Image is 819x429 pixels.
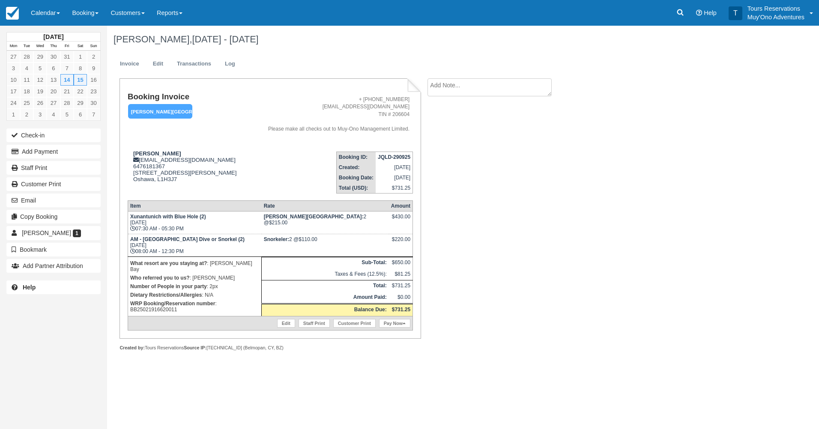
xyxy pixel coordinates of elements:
a: 15 [74,74,87,86]
a: 11 [20,74,33,86]
span: 1 [73,229,81,237]
a: Staff Print [6,161,101,175]
strong: [DATE] [43,33,63,40]
a: 2 [87,51,100,63]
a: Help [6,280,101,294]
em: [PERSON_NAME][GEOGRAPHIC_DATA] [128,104,192,119]
strong: AM - [GEOGRAPHIC_DATA] Dive or Snorkel (2) [130,236,245,242]
a: 5 [60,109,74,120]
a: 7 [87,109,100,120]
strong: [PERSON_NAME] [133,150,181,157]
a: 27 [7,51,20,63]
strong: JQLD-290925 [378,154,410,160]
a: Pay Now [379,319,410,328]
td: Taxes & Fees (12.5%): [262,269,389,280]
th: Sun [87,42,100,51]
a: 25 [20,97,33,109]
a: Edit [146,56,170,72]
span: Help [704,9,717,16]
th: Mon [7,42,20,51]
td: $81.25 [389,269,413,280]
a: Staff Print [299,319,330,328]
a: 13 [47,74,60,86]
a: 7 [60,63,74,74]
a: Transactions [170,56,218,72]
a: 10 [7,74,20,86]
strong: What resort are you staying at? [130,260,207,266]
td: 2 @ [262,211,389,234]
a: 3 [7,63,20,74]
th: Wed [33,42,47,51]
p: : 2px [130,282,259,291]
strong: Hopkins Bay Resort [264,214,364,220]
td: [DATE] [376,173,413,183]
td: [DATE] 08:00 AM - 12:30 PM [128,234,261,256]
h1: Booking Invoice [128,92,248,101]
th: Item [128,200,261,211]
p: : [PERSON_NAME] Bay [130,259,259,274]
th: Fri [60,42,74,51]
button: Copy Booking [6,210,101,223]
th: Balance Due: [262,304,389,316]
img: checkfront-main-nav-mini-logo.png [6,7,19,20]
th: Created: [336,162,376,173]
div: $220.00 [391,236,410,249]
a: [PERSON_NAME] 1 [6,226,101,240]
span: $110.00 [299,236,317,242]
td: $731.25 [389,280,413,292]
td: [DATE] 07:30 AM - 05:30 PM [128,211,261,234]
a: 4 [20,63,33,74]
a: 30 [87,97,100,109]
a: 22 [74,86,87,97]
a: 23 [87,86,100,97]
i: Help [696,10,702,16]
a: Customer Print [6,177,101,191]
strong: Source IP: [184,345,206,350]
span: [PERSON_NAME] [22,229,71,236]
th: Tue [20,42,33,51]
td: $731.25 [376,183,413,194]
a: 28 [20,51,33,63]
a: 12 [33,74,47,86]
td: $0.00 [389,292,413,304]
a: 18 [20,86,33,97]
a: [PERSON_NAME][GEOGRAPHIC_DATA] [128,104,189,119]
address: + [PHONE_NUMBER] [EMAIL_ADDRESS][DOMAIN_NAME] TIN # 206604 Please make all checks out to Muy-Ono ... [252,96,409,133]
a: 3 [33,109,47,120]
th: Sat [74,42,87,51]
div: [EMAIL_ADDRESS][DOMAIN_NAME] 6476181367 [STREET_ADDRESS][PERSON_NAME] Oshawa, L1H3J7 [128,150,248,193]
strong: Snorkeler [264,236,289,242]
a: 17 [7,86,20,97]
th: Total: [262,280,389,292]
h1: [PERSON_NAME], [114,34,715,45]
div: $430.00 [391,214,410,226]
a: 2 [20,109,33,120]
p: Tours Reservations [747,4,804,13]
a: 21 [60,86,74,97]
a: 24 [7,97,20,109]
a: 28 [60,97,74,109]
a: 4 [47,109,60,120]
p: : [PERSON_NAME] [130,274,259,282]
a: 14 [60,74,74,86]
a: 19 [33,86,47,97]
strong: Created by: [120,345,145,350]
strong: Dietary Restrictions/Allergies [130,292,202,298]
a: 16 [87,74,100,86]
a: 1 [74,51,87,63]
strong: Number of People in your party [130,283,207,289]
a: 31 [60,51,74,63]
a: 29 [33,51,47,63]
a: 27 [47,97,60,109]
th: Sub-Total: [262,257,389,269]
td: [DATE] [376,162,413,173]
th: Booking ID: [336,152,376,162]
th: Thu [47,42,60,51]
strong: Who referred you to us? [130,275,190,281]
strong: $731.25 [392,307,410,313]
span: [DATE] - [DATE] [192,34,258,45]
p: : BB25021916620011 [130,299,259,314]
a: 6 [74,109,87,120]
button: Check-in [6,128,101,142]
p: Muy'Ono Adventures [747,13,804,21]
